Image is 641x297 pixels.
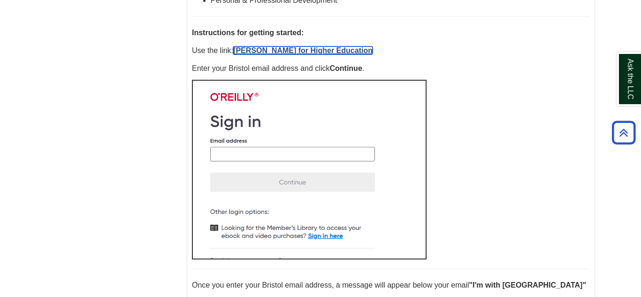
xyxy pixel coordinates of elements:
a: Back to Top [609,126,639,139]
strong: Instructions for getting started: [192,29,304,37]
p: Enter your Bristol email address and click . [192,62,590,75]
strong: "I'm with [GEOGRAPHIC_DATA]" [469,281,587,289]
a: [PERSON_NAME] for Higher Education [233,46,373,54]
strong: Continue [329,64,362,72]
p: Once you enter your Bristol email address, a message will appear below your email [192,279,590,292]
img: oreilly sign in [192,80,427,259]
p: Use the link: [192,44,590,57]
